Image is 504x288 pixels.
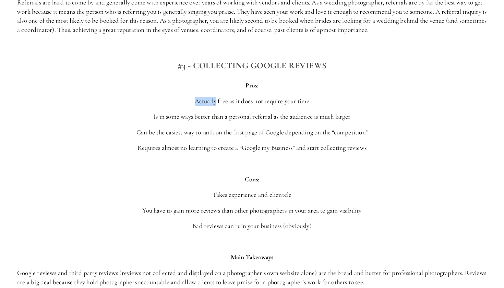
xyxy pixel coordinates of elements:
[17,97,487,106] p: Actually free as it does not require your time
[178,60,327,71] strong: #3 - Collecting Google Reviews
[17,221,487,231] p: Bad reviews can ruin your business (obviously)
[231,253,274,261] strong: Main Takeaways
[17,206,487,215] p: You have to gain more reviews than other photographers in your area to gain visibility
[17,128,487,137] p: Can be the easiest way to rank on the first page of Google depending on the “competition”
[17,112,487,121] p: Is in some ways better than a personal referral as the audience is much larger
[245,81,259,89] strong: Pros:
[245,175,260,183] strong: Cons:
[17,268,487,287] p: Google reviews and third party reviews (reviews not collected and displayed on a photographer’s o...
[17,190,487,200] p: Takes experience and clientele
[17,143,487,153] p: Requires almost no learning to create a “Google my Business” and start collecting reviews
